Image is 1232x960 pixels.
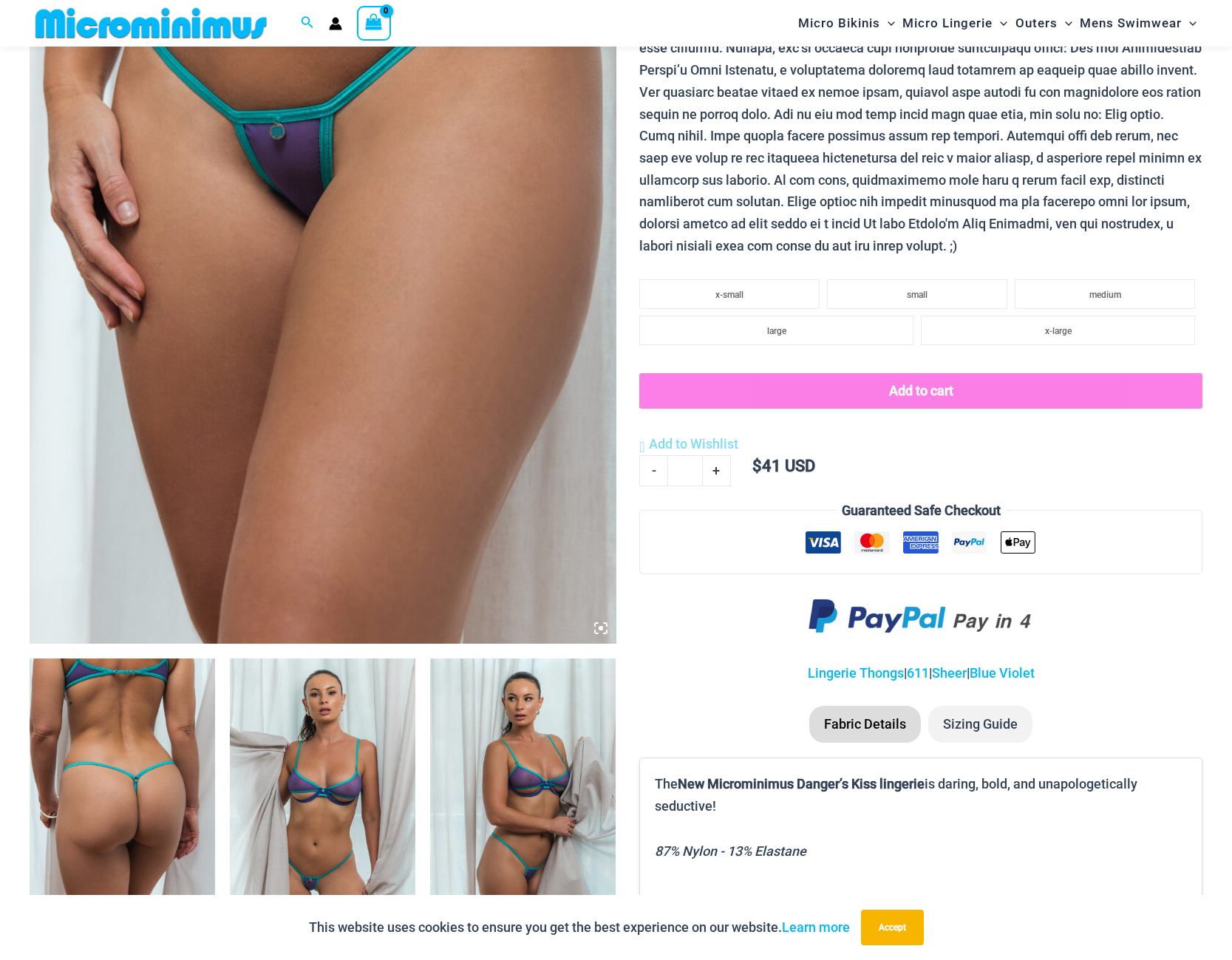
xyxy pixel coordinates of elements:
[752,457,762,475] span: $
[907,665,929,681] a: 611
[655,843,806,859] i: 87% Nylon - 13% Elastane
[639,455,667,486] a: -
[767,326,786,336] span: large
[1076,4,1200,42] a: Mens SwimwearMenu ToggleMenu Toggle
[792,2,1202,44] nav: Site Navigation
[836,500,1007,522] legend: Guaranteed Safe Checkout
[1182,4,1197,42] span: Menu Toggle
[715,290,743,300] span: x-small
[1012,4,1076,42] a: OutersMenu ToggleMenu Toggle
[928,706,1032,743] li: Sizing Guide
[639,279,820,309] li: x-small
[921,316,1195,345] li: x-large
[899,4,1011,42] a: Micro LingerieMenu ToggleMenu Toggle
[1089,290,1121,300] span: medium
[639,373,1202,409] button: Add to cart
[827,279,1007,309] li: small
[639,662,1202,684] p: | | |
[678,776,925,792] b: New Microminimus Danger’s Kiss lingerie
[655,773,1187,817] p: The is daring, bold, and unapologetically seductive!
[639,433,738,455] a: Add to Wishlist
[301,14,314,33] a: Search icon link
[1058,4,1072,42] span: Menu Toggle
[230,658,415,937] img: Dangers Kiss Violet Seas 1060 Bra 611 Micro
[649,436,738,452] span: Add to Wishlist
[1045,326,1072,336] span: x-large
[1080,4,1182,42] span: Mens Swimwear
[1015,279,1195,309] li: medium
[808,665,904,681] a: Lingerie Thongs
[902,4,993,42] span: Micro Lingerie
[752,457,815,475] bdi: 41 USD
[430,658,616,937] img: Dangers Kiss Violet Seas 1060 Bra 611 Micro
[861,910,924,945] button: Accept
[329,17,342,30] a: Account icon link
[932,665,967,681] a: Sheer
[703,455,731,486] a: +
[880,4,895,42] span: Menu Toggle
[907,290,928,300] span: small
[357,6,391,40] a: View Shopping Cart, empty
[30,7,273,40] img: MM SHOP LOGO FLAT
[999,665,1035,681] a: Violet
[782,919,850,935] a: Learn more
[309,916,850,939] p: This website uses cookies to ensure you get the best experience on our website.
[639,316,913,345] li: large
[667,455,702,486] input: Product quantity
[30,658,215,937] img: Dangers Kiss Violet Seas 1060 Bra 611 Micro
[798,4,880,42] span: Micro Bikinis
[993,4,1007,42] span: Menu Toggle
[1015,4,1058,42] span: Outers
[970,665,996,681] a: Blue
[809,706,921,743] li: Fabric Details
[794,4,899,42] a: Micro BikinisMenu ToggleMenu Toggle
